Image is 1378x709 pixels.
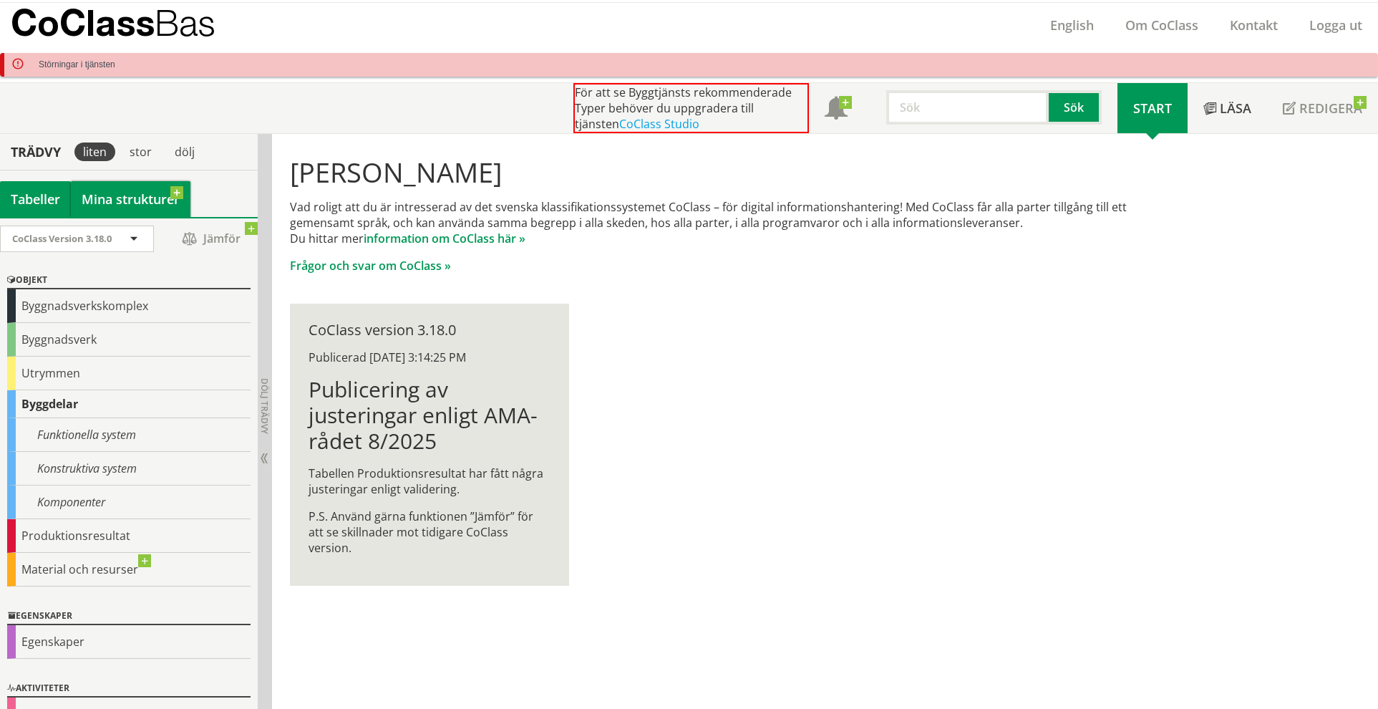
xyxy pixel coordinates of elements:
[7,553,251,587] div: Material och resurser
[7,357,251,390] div: Utrymmen
[1117,83,1188,133] a: Start
[573,83,809,133] div: För att se Byggtjänsts rekommenderade Typer behöver du uppgradera till tjänsten
[309,377,550,454] h1: Publicering av justeringar enligt AMA-rådet 8/2025
[364,231,525,246] a: information om CoClass här »
[7,608,251,625] div: Egenskaper
[309,466,550,497] p: Tabellen Produktionsresultat har fått några justeringar enligt validering.
[1110,16,1214,34] a: Om CoClass
[886,90,1049,125] input: Sök
[12,232,112,245] span: CoClass Version 3.18.0
[7,486,251,519] div: Komponenter
[1267,83,1378,133] a: Redigera
[1188,83,1267,133] a: Läsa
[7,272,251,289] div: Objekt
[166,143,203,161] div: dölj
[1049,90,1102,125] button: Sök
[309,508,550,556] p: P.S. Använd gärna funktionen ”Jämför” för att se skillnader mot tidigare CoClass version.
[7,452,251,486] div: Konstruktiva system
[155,1,215,44] span: Bas
[7,418,251,452] div: Funktionella system
[11,14,215,31] p: CoClass
[258,378,271,434] span: Dölj trädvy
[309,322,550,338] div: CoClass version 3.18.0
[825,98,848,121] span: Notifikationer
[168,226,254,251] span: Jämför
[619,116,699,132] a: CoClass Studio
[7,289,251,323] div: Byggnadsverkskomplex
[7,519,251,553] div: Produktionsresultat
[7,323,251,357] div: Byggnadsverk
[290,156,1170,188] h1: [PERSON_NAME]
[3,144,69,160] div: Trädvy
[71,181,190,217] a: Mina strukturer
[1220,100,1251,117] span: Läsa
[1034,16,1110,34] a: English
[1294,16,1378,34] a: Logga ut
[7,625,251,659] div: Egenskaper
[74,143,115,161] div: liten
[11,3,246,47] a: CoClassBas
[309,349,550,365] div: Publicerad [DATE] 3:14:25 PM
[290,258,451,274] a: Frågor och svar om CoClass »
[7,390,251,418] div: Byggdelar
[121,143,160,161] div: stor
[1133,100,1172,117] span: Start
[7,680,251,698] div: Aktiviteter
[290,199,1170,246] p: Vad roligt att du är intresserad av det svenska klassifikationssystemet CoClass – för digital inf...
[1214,16,1294,34] a: Kontakt
[1299,100,1362,117] span: Redigera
